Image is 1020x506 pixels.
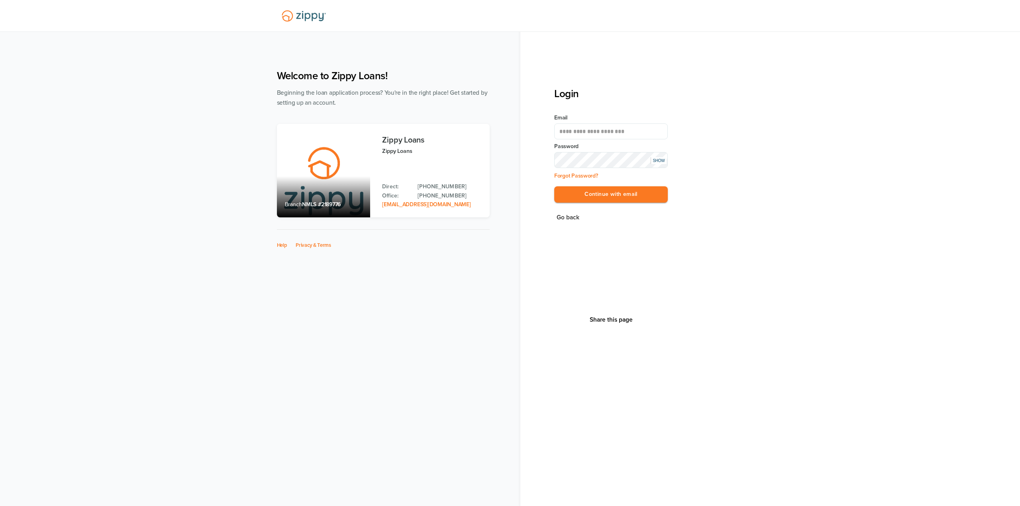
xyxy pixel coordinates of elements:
h3: Zippy Loans [382,136,481,145]
a: Privacy & Terms [296,242,331,248]
a: Help [277,242,287,248]
label: Password [554,143,668,150]
div: SHOW [651,157,667,164]
span: Beginning the loan application process? You're in the right place! Get started by setting up an a... [277,89,488,106]
input: Email Address [554,123,668,139]
button: Share This Page [587,316,635,324]
p: Zippy Loans [382,147,481,156]
a: Forgot Password? [554,172,598,179]
a: Direct Phone: 512-975-2947 [418,182,481,191]
button: Go back [554,212,582,223]
p: Direct: [382,182,410,191]
span: NMLS #2189776 [302,201,341,208]
img: Lender Logo [277,7,331,25]
p: Office: [382,191,410,200]
button: Continue with email [554,186,668,203]
input: Input Password [554,152,668,168]
a: Email Address: zippyguide@zippymh.com [382,201,471,208]
h1: Welcome to Zippy Loans! [277,70,490,82]
label: Email [554,114,668,122]
a: Office Phone: 512-975-2947 [418,191,481,200]
span: Branch [285,201,302,208]
h3: Login [554,88,668,100]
